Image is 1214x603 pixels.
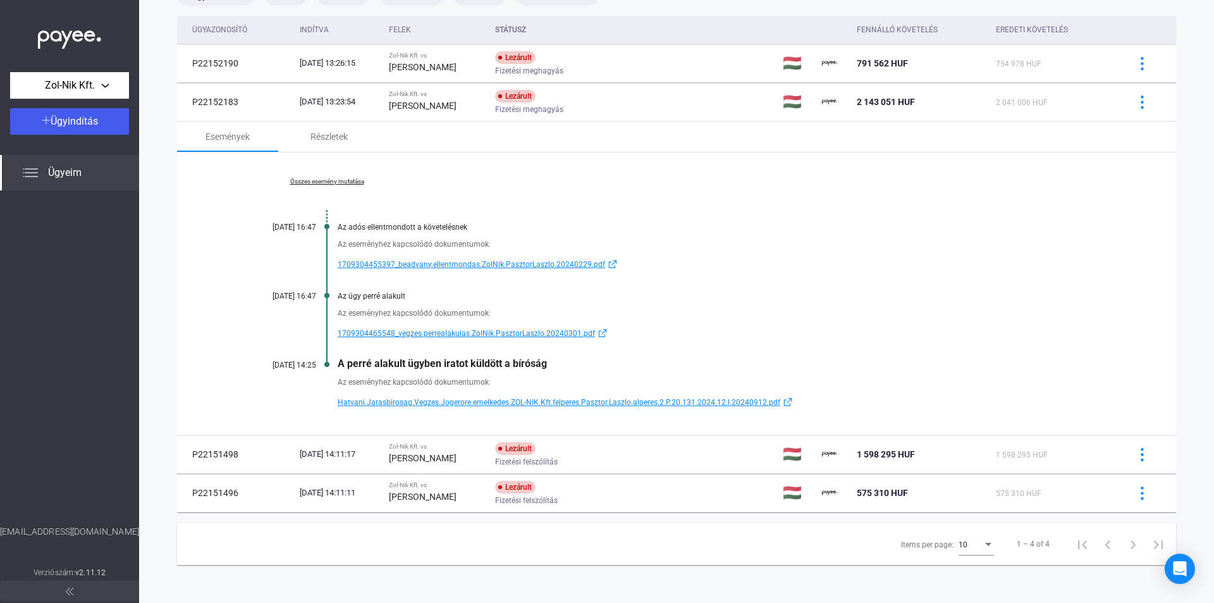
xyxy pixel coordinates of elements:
[996,22,1068,37] div: Eredeti követelés
[75,568,106,577] strong: v2.11.12
[959,537,994,552] mat-select: Items per page:
[490,16,778,44] th: Státusz
[300,487,379,499] div: [DATE] 14:11:11
[996,98,1048,107] span: 2 041 006 HUF
[240,292,316,301] div: [DATE] 16:47
[338,326,1113,341] a: 1709304465548_vegzes.perrealakulas.ZolNik.PasztorLaszlo.20240301.pdfexternal-link-blue
[495,454,558,469] span: Fizetési felszólítás
[778,435,818,473] td: 🇭🇺
[66,588,73,595] img: arrow-double-left-grey.svg
[389,443,484,451] div: Zol-Nik Kft. vs
[192,22,290,37] div: Ügyazonosító
[495,63,563,78] span: Fizetési meghagyás
[780,397,795,407] img: external-link-blue
[959,540,967,549] span: 10
[42,116,51,125] img: plus-white.svg
[45,78,95,93] span: Zol-Nik Kft.
[857,449,915,459] span: 1 598 295 HUF
[10,72,129,99] button: Zol-Nik Kft.
[1120,532,1146,557] button: Next page
[495,51,536,64] div: Lezárult
[338,257,605,272] span: 1709304455397_beadvany.ellentmondas.ZolNik.PasztorLaszlo.20240229.pdf
[338,307,1113,320] div: Az eseményhez kapcsolódó dokumentumok:
[495,442,536,455] div: Lezárult
[389,22,484,37] div: Felek
[857,58,908,68] span: 791 562 HUF
[996,489,1041,498] span: 575 310 HUF
[595,328,610,338] img: external-link-blue
[51,115,98,127] span: Ügyindítás
[177,44,295,82] td: P22152190
[1146,532,1171,557] button: Last page
[48,165,82,180] span: Ügyeim
[338,326,595,341] span: 1709304465548_vegzes.perrealakulas.ZolNik.PasztorLaszlo.20240301.pdf
[389,90,484,98] div: Zol-Nik Kft. vs
[192,22,247,37] div: Ügyazonosító
[389,453,457,463] strong: [PERSON_NAME]
[1136,96,1149,109] img: more-blue
[300,57,379,70] div: [DATE] 13:26:15
[605,259,620,269] img: external-link-blue
[996,59,1041,68] span: 754 978 HUF
[310,129,348,144] div: Részletek
[1017,537,1050,552] div: 1 – 4 of 4
[300,96,379,108] div: [DATE] 13:23:54
[389,101,457,111] strong: [PERSON_NAME]
[1136,487,1149,500] img: more-blue
[495,481,536,494] div: Lezárult
[338,395,780,410] span: Hatvani.Jarasbirosag.Vegzes.Jogerore.emelkedes.ZOL-NIK.Kft.felperes.Pasztor.Laszlo.alperes.2.P.20...
[177,83,295,121] td: P22152183
[1095,532,1120,557] button: Previous page
[300,22,379,37] div: Indítva
[177,474,295,512] td: P22151496
[240,178,414,185] a: Összes esemény mutatása
[389,492,457,502] strong: [PERSON_NAME]
[338,238,1113,251] div: Az eseményhez kapcsolódó dokumentumok:
[38,23,101,49] img: white-payee-white-dot.svg
[778,474,818,512] td: 🇭🇺
[857,22,986,37] div: Fennálló követelés
[1070,532,1095,557] button: First page
[495,493,558,508] span: Fizetési felszólítás
[857,488,908,498] span: 575 310 HUF
[1165,554,1195,584] div: Open Intercom Messenger
[1136,448,1149,461] img: more-blue
[389,482,484,489] div: Zol-Nik Kft. vs
[338,376,1113,389] div: Az eseményhez kapcsolódó dokumentumok:
[177,435,295,473] td: P22151498
[996,451,1048,459] span: 1 598 295 HUF
[901,537,953,552] div: Items per page:
[996,22,1113,37] div: Eredeti követelés
[1129,441,1155,468] button: more-blue
[338,257,1113,272] a: 1709304455397_beadvany.ellentmondas.ZolNik.PasztorLaszlo.20240229.pdfexternal-link-blue
[822,94,837,109] img: payee-logo
[389,62,457,72] strong: [PERSON_NAME]
[338,223,1113,232] div: Az adós ellentmondott a követelésnek
[338,357,1113,370] div: A perré alakult ügyben iratot küldött a bíróság
[1129,50,1155,77] button: more-blue
[389,22,411,37] div: Felek
[1136,57,1149,70] img: more-blue
[338,292,1113,301] div: Az ügy perré alakult
[822,56,837,71] img: payee-logo
[10,108,129,135] button: Ügyindítás
[300,448,379,461] div: [DATE] 14:11:17
[338,395,1113,410] a: Hatvani.Jarasbirosag.Vegzes.Jogerore.emelkedes.ZOL-NIK.Kft.felperes.Pasztor.Laszlo.alperes.2.P.20...
[1129,480,1155,506] button: more-blue
[300,22,329,37] div: Indítva
[240,361,316,370] div: [DATE] 14:25
[240,223,316,232] div: [DATE] 16:47
[23,165,38,180] img: list.svg
[205,129,250,144] div: Események
[857,97,915,107] span: 2 143 051 HUF
[1129,89,1155,115] button: more-blue
[778,83,818,121] td: 🇭🇺
[495,90,536,103] div: Lezárult
[857,22,938,37] div: Fennálló követelés
[822,447,837,462] img: payee-logo
[822,485,837,500] img: payee-logo
[778,44,818,82] td: 🇭🇺
[389,52,484,59] div: Zol-Nik Kft. vs
[495,102,563,117] span: Fizetési meghagyás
